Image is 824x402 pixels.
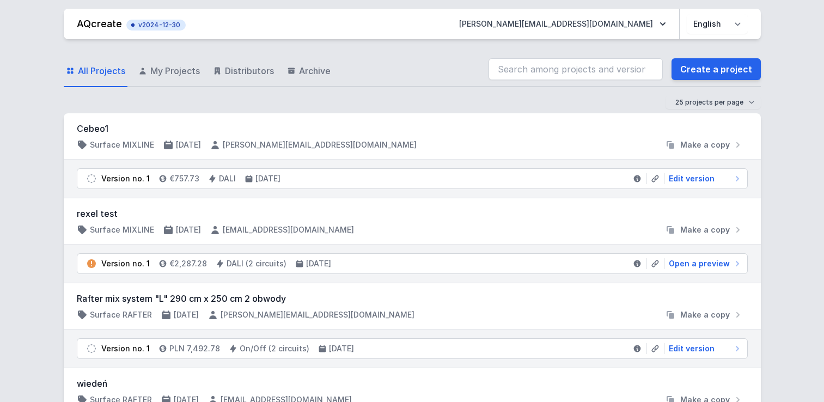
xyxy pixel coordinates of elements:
span: All Projects [78,64,125,77]
h3: wiedeń [77,377,748,390]
button: [PERSON_NAME][EMAIL_ADDRESS][DOMAIN_NAME] [450,14,675,34]
h4: [DATE] [176,139,201,150]
a: Archive [285,56,333,87]
h4: [PERSON_NAME][EMAIL_ADDRESS][DOMAIN_NAME] [223,139,417,150]
a: Open a preview [664,258,743,269]
img: draft.svg [86,173,97,184]
span: Edit version [669,343,715,354]
h4: [EMAIL_ADDRESS][DOMAIN_NAME] [223,224,354,235]
h4: [PERSON_NAME][EMAIL_ADDRESS][DOMAIN_NAME] [221,309,414,320]
h4: [DATE] [306,258,331,269]
span: Make a copy [680,309,730,320]
h4: DALI (2 circuits) [227,258,286,269]
span: Archive [299,64,331,77]
span: Edit version [669,173,715,184]
h4: On/Off (2 circuits) [240,343,309,354]
a: My Projects [136,56,202,87]
span: Make a copy [680,224,730,235]
a: All Projects [64,56,127,87]
h3: rexel test [77,207,748,220]
h3: Cebeo1 [77,122,748,135]
h4: €757.73 [169,173,199,184]
h3: Rafter mix system "L" 290 cm x 250 cm 2 obwody [77,292,748,305]
h4: €2,287.28 [169,258,207,269]
h4: Surface MIXLINE [90,224,154,235]
button: Make a copy [661,309,748,320]
a: Edit version [664,173,743,184]
div: Version no. 1 [101,173,150,184]
button: Make a copy [661,224,748,235]
span: Open a preview [669,258,730,269]
select: Choose language [687,14,748,34]
h4: [DATE] [176,224,201,235]
div: Version no. 1 [101,258,150,269]
h4: [DATE] [174,309,199,320]
span: Make a copy [680,139,730,150]
h4: Surface RAFTER [90,309,152,320]
span: v2024-12-30 [132,21,180,29]
h4: Surface MIXLINE [90,139,154,150]
a: Create a project [672,58,761,80]
h4: [DATE] [255,173,280,184]
a: Distributors [211,56,276,87]
a: AQcreate [77,18,122,29]
h4: PLN 7,492.78 [169,343,220,354]
h4: DALI [219,173,236,184]
button: v2024-12-30 [126,17,186,31]
h4: [DATE] [329,343,354,354]
div: Version no. 1 [101,343,150,354]
button: Make a copy [661,139,748,150]
input: Search among projects and versions... [489,58,663,80]
img: draft.svg [86,343,97,354]
span: My Projects [150,64,200,77]
span: Distributors [225,64,274,77]
a: Edit version [664,343,743,354]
